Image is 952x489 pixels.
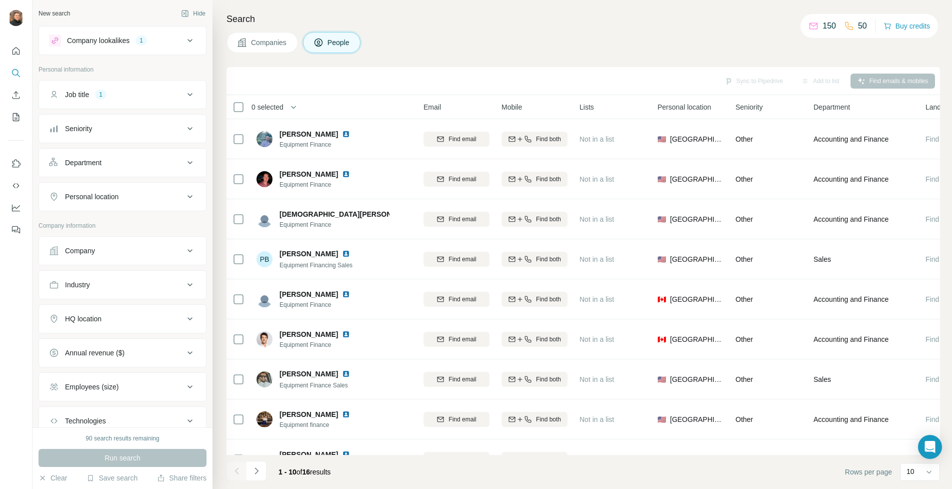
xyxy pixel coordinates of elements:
[226,12,940,26] h4: Search
[670,254,723,264] span: [GEOGRAPHIC_DATA]
[342,250,350,258] img: LinkedIn logo
[39,307,206,331] button: HQ location
[536,455,561,464] span: Find both
[39,151,206,175] button: Department
[536,215,561,224] span: Find both
[448,415,476,424] span: Find email
[278,468,330,476] span: results
[38,221,206,230] p: Company information
[251,38,287,48] span: Companies
[8,155,24,173] button: Use Surfe on LinkedIn
[95,90,106,99] div: 1
[536,415,561,424] span: Find both
[501,292,567,307] button: Find both
[39,341,206,365] button: Annual revenue ($)
[657,134,666,144] span: 🇺🇸
[65,192,118,202] div: Personal location
[65,158,101,168] div: Department
[448,335,476,344] span: Find email
[342,410,350,418] img: LinkedIn logo
[906,466,914,476] p: 10
[296,468,302,476] span: of
[38,65,206,74] p: Personal information
[256,131,272,147] img: Avatar
[657,454,666,464] span: 🇺🇸
[8,177,24,195] button: Use Surfe API
[279,382,348,389] span: Equipment Finance Sales
[65,382,118,392] div: Employees (size)
[8,221,24,239] button: Feedback
[670,294,723,304] span: [GEOGRAPHIC_DATA]
[579,215,614,223] span: Not in a list
[65,314,101,324] div: HQ location
[735,135,753,143] span: Other
[579,295,614,303] span: Not in a list
[38,473,67,483] button: Clear
[536,175,561,184] span: Find both
[579,135,614,143] span: Not in a list
[327,38,350,48] span: People
[86,473,137,483] button: Save search
[8,108,24,126] button: My lists
[657,214,666,224] span: 🇺🇸
[256,411,272,427] img: Avatar
[342,130,350,138] img: LinkedIn logo
[813,414,888,424] span: Accounting and Finance
[8,64,24,82] button: Search
[279,340,362,349] span: Equipment Finance
[342,170,350,178] img: LinkedIn logo
[657,334,666,344] span: 🇨🇦
[279,140,362,149] span: Equipment Finance
[8,86,24,104] button: Enrich CSV
[448,295,476,304] span: Find email
[39,29,206,53] button: Company lookalikes1
[536,255,561,264] span: Find both
[279,220,389,229] span: Equipment Finance
[822,20,836,32] p: 150
[813,102,850,112] span: Department
[279,169,338,179] span: [PERSON_NAME]
[657,254,666,264] span: 🇺🇸
[579,255,614,263] span: Not in a list
[342,290,350,298] img: LinkedIn logo
[342,370,350,378] img: LinkedIn logo
[657,414,666,424] span: 🇺🇸
[448,375,476,384] span: Find email
[813,174,888,184] span: Accounting and Finance
[65,246,95,256] div: Company
[423,102,441,112] span: Email
[39,117,206,141] button: Seniority
[8,10,24,26] img: Avatar
[657,374,666,384] span: 🇺🇸
[256,451,272,467] img: Avatar
[579,415,614,423] span: Not in a list
[279,262,352,269] span: Equipment Financing Sales
[157,473,206,483] button: Share filters
[256,211,272,227] img: Avatar
[39,239,206,263] button: Company
[858,20,867,32] p: 50
[279,420,362,429] span: Equipment finance
[38,9,70,18] div: New search
[423,332,489,347] button: Find email
[256,171,272,187] img: Avatar
[65,90,89,100] div: Job title
[85,434,159,443] div: 90 search results remaining
[735,255,753,263] span: Other
[39,409,206,433] button: Technologies
[501,452,567,467] button: Find both
[735,295,753,303] span: Other
[135,36,147,45] div: 1
[813,294,888,304] span: Accounting and Finance
[423,292,489,307] button: Find email
[501,172,567,187] button: Find both
[279,289,338,299] span: [PERSON_NAME]
[735,375,753,383] span: Other
[448,255,476,264] span: Find email
[67,36,129,46] div: Company lookalikes
[501,252,567,267] button: Find both
[39,185,206,209] button: Personal location
[657,174,666,184] span: 🇺🇸
[279,300,362,309] span: Equipment Finance
[279,249,338,259] span: [PERSON_NAME]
